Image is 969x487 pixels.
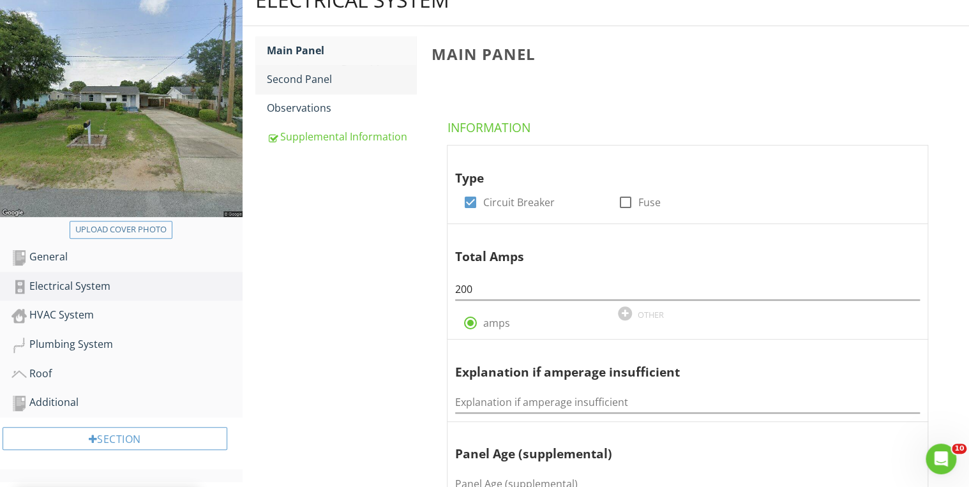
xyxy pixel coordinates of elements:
[11,336,243,353] div: Plumbing System
[70,221,172,239] button: Upload cover photo
[638,196,661,209] label: Fuse
[3,427,227,450] div: Section
[455,392,920,413] input: Explanation if amperage insufficient
[455,427,896,464] div: Panel Age (supplemental)
[455,151,896,188] div: Type
[11,366,243,382] div: Roof
[455,279,920,300] input: #
[11,278,243,295] div: Electrical System
[638,310,664,320] div: OTHER
[455,229,896,266] div: Total Amps
[11,394,243,411] div: Additional
[267,100,417,116] div: Observations
[267,129,417,144] div: Supplemental Information
[455,345,896,382] div: Explanation if amperage insufficient
[267,71,417,87] div: Second Panel
[11,307,243,324] div: HVAC System
[447,114,933,136] h4: Information
[267,43,417,58] div: Main Panel
[926,444,956,474] iframe: Intercom live chat
[75,223,167,236] div: Upload cover photo
[432,45,949,63] h3: Main Panel
[483,317,510,329] label: amps
[952,444,966,454] span: 10
[483,196,555,209] label: Circuit Breaker
[11,249,243,266] div: General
